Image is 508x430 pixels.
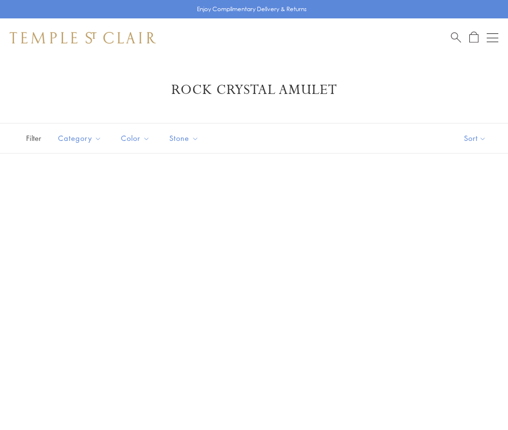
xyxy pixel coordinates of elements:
[53,132,109,144] span: Category
[164,132,206,144] span: Stone
[114,127,157,149] button: Color
[451,31,461,44] a: Search
[24,81,484,99] h1: Rock Crystal Amulet
[442,123,508,153] button: Show sort by
[469,31,478,44] a: Open Shopping Bag
[51,127,109,149] button: Category
[162,127,206,149] button: Stone
[197,4,307,14] p: Enjoy Complimentary Delivery & Returns
[116,132,157,144] span: Color
[10,32,156,44] img: Temple St. Clair
[487,32,498,44] button: Open navigation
